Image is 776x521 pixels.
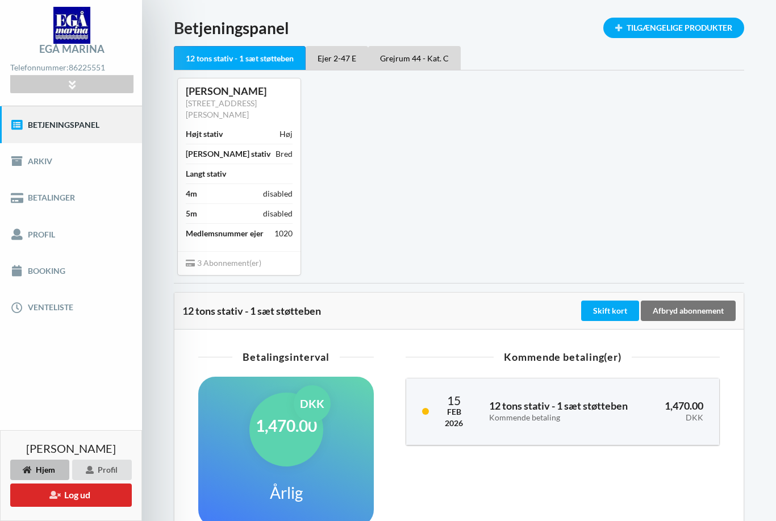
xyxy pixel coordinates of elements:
[186,148,270,160] div: [PERSON_NAME] stativ
[186,128,223,140] div: Højt stativ
[10,460,69,480] div: Hjem
[270,482,303,503] h1: Årlig
[198,352,374,362] div: Betalingsinterval
[26,443,116,454] span: [PERSON_NAME]
[489,413,638,423] div: Kommende betaling
[69,62,105,72] strong: 86225551
[186,85,293,98] div: [PERSON_NAME]
[641,301,736,321] div: Afbryd abonnement
[182,305,579,316] div: 12 tons stativ - 1 sæt støtteben
[445,406,463,418] div: Feb
[186,98,257,119] a: [STREET_ADDRESS][PERSON_NAME]
[186,258,261,268] span: 3 Abonnement(er)
[279,128,293,140] div: Høj
[263,208,293,219] div: disabled
[294,385,331,422] div: DKK
[186,188,197,199] div: 4m
[186,228,264,239] div: Medlemsnummer ejer
[445,418,463,429] div: 2026
[10,484,132,507] button: Log ud
[39,44,105,54] div: Egå Marina
[603,18,744,38] div: Tilgængelige Produkter
[406,352,720,362] div: Kommende betaling(er)
[445,394,463,406] div: 15
[53,7,90,44] img: logo
[72,460,132,480] div: Profil
[654,413,703,423] div: DKK
[256,415,317,436] h1: 1,470.00
[186,168,226,180] div: Langt stativ
[276,148,293,160] div: Bred
[10,60,133,76] div: Telefonnummer:
[489,399,638,422] h3: 12 tons stativ - 1 sæt støtteben
[174,46,306,70] div: 12 tons stativ - 1 sæt støtteben
[306,46,368,70] div: Ejer 2-47 E
[654,399,703,422] h3: 1,470.00
[174,18,744,38] h1: Betjeningspanel
[368,46,461,70] div: Grejrum 44 - Kat. C
[274,228,293,239] div: 1020
[581,301,639,321] div: Skift kort
[263,188,293,199] div: disabled
[186,208,197,219] div: 5m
